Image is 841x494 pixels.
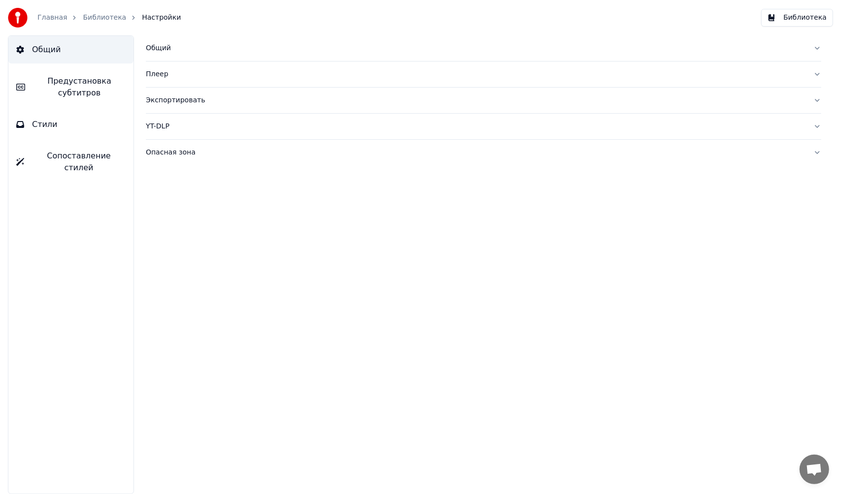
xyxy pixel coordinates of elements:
[146,114,821,139] button: YT-DLP
[761,9,833,27] button: Библиотека
[146,140,821,165] button: Опасная зона
[37,13,181,23] nav: breadcrumb
[8,36,134,63] button: Общий
[8,67,134,107] button: Предустановка субтитров
[146,148,806,157] div: Опасная зона
[32,119,58,130] span: Стили
[142,13,181,23] span: Настройки
[37,13,67,23] a: Главная
[146,122,806,131] div: YT-DLP
[8,142,134,182] button: Сопоставление стилей
[146,43,806,53] div: Общий
[800,455,829,484] div: Открытый чат
[33,75,126,99] span: Предустановка субтитров
[83,13,126,23] a: Библиотека
[146,69,806,79] div: Плеер
[8,111,134,138] button: Стили
[32,44,61,56] span: Общий
[8,8,28,28] img: youka
[146,95,806,105] div: Экспортировать
[32,150,126,174] span: Сопоставление стилей
[146,35,821,61] button: Общий
[146,62,821,87] button: Плеер
[146,88,821,113] button: Экспортировать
